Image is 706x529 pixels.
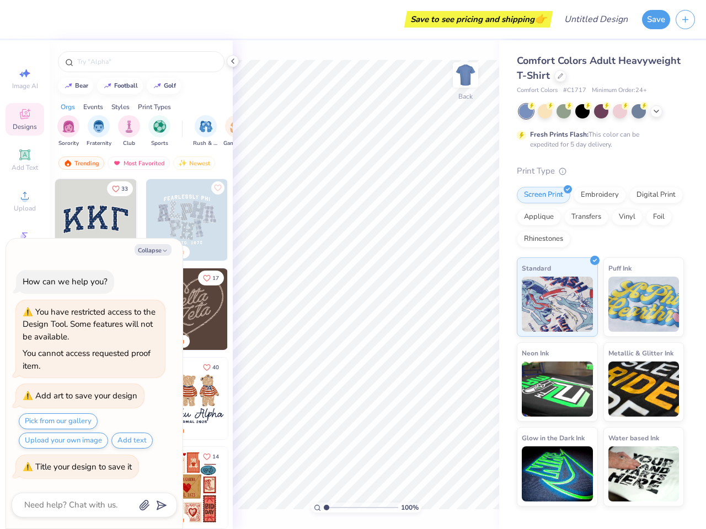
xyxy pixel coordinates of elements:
img: Club Image [123,120,135,133]
span: Sports [151,139,168,148]
img: most_fav.gif [113,159,121,167]
button: Like [198,449,224,464]
span: Club [123,139,135,148]
button: bear [58,78,93,94]
button: Add text [111,433,153,449]
img: 5a4b4175-9e88-49c8-8a23-26d96782ddc6 [146,179,228,261]
button: filter button [223,115,249,148]
button: Like [198,271,224,285]
img: Metallic & Glitter Ink [608,361,680,417]
button: Collapse [135,244,172,256]
div: Screen Print [517,187,570,203]
span: Sorority [58,139,79,148]
button: filter button [193,115,218,148]
img: trend_line.gif [64,83,73,89]
img: trend_line.gif [153,83,162,89]
button: Like [198,360,224,375]
img: d12c9beb-9502-45c7-ae94-40b97fdd6040 [227,358,309,439]
img: edfb13fc-0e43-44eb-bea2-bf7fc0dd67f9 [136,179,218,261]
button: filter button [87,115,111,148]
span: Neon Ink [522,347,549,359]
input: Untitled Design [555,8,637,30]
img: Standard [522,277,593,332]
img: Glow in the Dark Ink [522,446,593,501]
input: Try "Alpha" [76,56,217,67]
div: You cannot access requested proof item. [23,348,151,371]
button: golf [147,78,181,94]
div: Title your design to save it [35,461,132,472]
span: Upload [14,204,36,213]
div: Print Types [138,102,171,112]
div: Transfers [564,209,608,225]
div: Foil [646,209,672,225]
div: filter for Sorority [57,115,79,148]
div: Embroidery [574,187,626,203]
img: 6de2c09e-6ade-4b04-8ea6-6dac27e4729e [146,447,228,528]
span: Comfort Colors Adult Heavyweight T-Shirt [517,54,681,82]
button: filter button [57,115,79,148]
img: Rush & Bid Image [200,120,212,133]
button: Pick from our gallery [19,413,98,429]
img: 3b9aba4f-e317-4aa7-a679-c95a879539bd [55,179,137,261]
div: Most Favorited [108,156,170,170]
div: Events [83,102,103,112]
span: # C1717 [563,86,586,95]
button: Save [642,10,670,29]
span: Rush & Bid [193,139,218,148]
span: Add Text [12,163,38,172]
div: Rhinestones [517,231,570,247]
span: 14 [212,454,219,460]
div: Styles [111,102,130,112]
div: golf [164,83,176,89]
span: Glow in the Dark Ink [522,432,585,444]
button: Like [211,181,224,195]
img: a3be6b59-b000-4a72-aad0-0c575b892a6b [146,358,228,439]
span: 17 [212,276,219,281]
div: filter for Club [118,115,140,148]
img: a3f22b06-4ee5-423c-930f-667ff9442f68 [227,179,309,261]
span: Minimum Order: 24 + [592,86,647,95]
button: filter button [148,115,170,148]
img: b0e5e834-c177-467b-9309-b33acdc40f03 [227,447,309,528]
span: Metallic & Glitter Ink [608,347,673,359]
img: trending.gif [63,159,72,167]
div: Orgs [61,102,75,112]
div: Print Type [517,165,684,177]
span: 40 [212,365,219,370]
span: 100 % [401,503,419,512]
div: This color can be expedited for 5 day delivery. [530,129,666,149]
span: Water based Ink [608,432,659,444]
div: filter for Fraternity [87,115,111,148]
img: trend_line.gif [103,83,112,89]
img: Neon Ink [522,361,593,417]
img: Newest.gif [178,159,187,167]
div: Add art to save your design [35,390,137,401]
span: Standard [522,262,551,274]
span: Designs [13,122,37,131]
img: Water based Ink [608,446,680,501]
div: Trending [58,156,104,170]
div: How can we help you? [23,276,108,287]
div: Back [458,91,473,101]
div: bear [75,83,88,89]
img: Fraternity Image [93,120,105,133]
img: Game Day Image [230,120,243,133]
span: Puff Ink [608,262,632,274]
img: ead2b24a-117b-4488-9b34-c08fd5176a7b [227,268,309,350]
div: Newest [173,156,215,170]
span: Image AI [12,82,38,90]
button: football [97,78,143,94]
div: Digital Print [629,187,683,203]
div: Vinyl [612,209,643,225]
div: filter for Sports [148,115,170,148]
strong: Fresh Prints Flash: [530,130,589,139]
div: Save to see pricing and shipping [407,11,550,28]
span: 👉 [534,12,547,25]
span: Game Day [223,139,249,148]
img: Puff Ink [608,277,680,332]
div: filter for Rush & Bid [193,115,218,148]
img: Sports Image [153,120,166,133]
div: Applique [517,209,561,225]
img: Sorority Image [62,120,75,133]
button: filter button [118,115,140,148]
